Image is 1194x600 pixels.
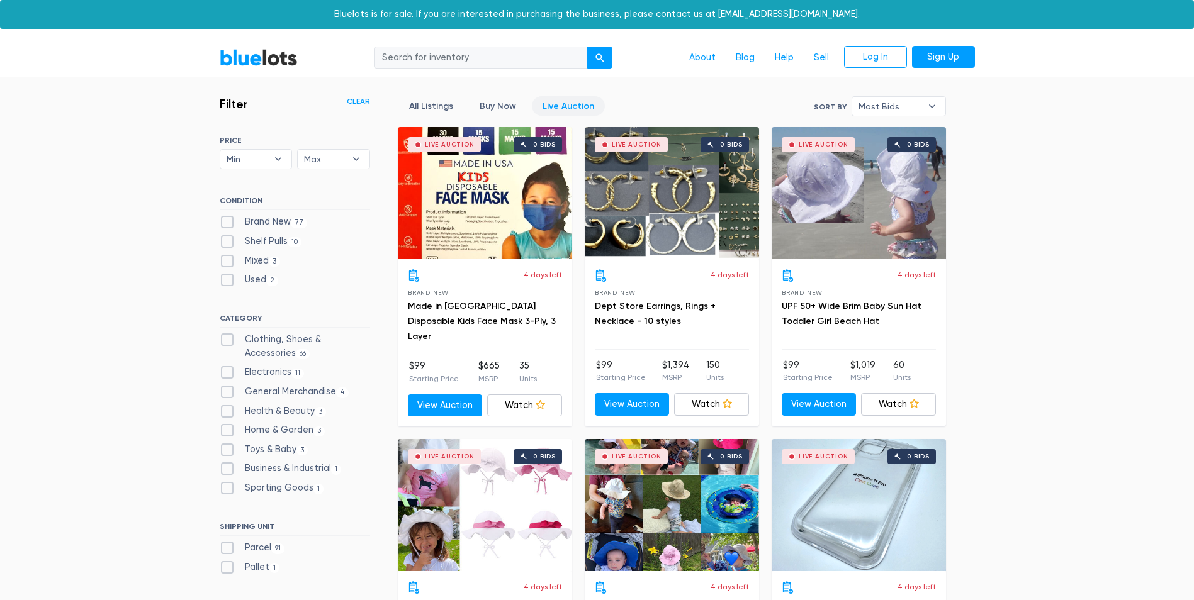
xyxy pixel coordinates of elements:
[220,136,370,145] h6: PRICE
[409,359,459,384] li: $99
[291,218,308,228] span: 77
[519,373,537,384] p: Units
[595,289,636,296] span: Brand New
[220,254,281,268] label: Mixed
[859,97,921,116] span: Most Bids
[408,289,449,296] span: Brand New
[782,301,921,326] a: UPF 50+ Wide Brim Baby Sun Hat Toddler Girl Beach Hat
[220,462,342,475] label: Business & Industrial
[374,47,588,69] input: Search for inventory
[469,96,527,116] a: Buy Now
[783,372,833,383] p: Starting Price
[772,439,946,571] a: Live Auction 0 bids
[343,150,369,169] b: ▾
[524,269,562,281] p: 4 days left
[304,150,346,169] span: Max
[269,257,281,267] span: 3
[296,349,310,359] span: 66
[220,235,302,248] label: Shelf Pulls
[679,46,726,70] a: About
[850,372,876,383] p: MSRP
[799,453,848,460] div: Live Auction
[720,142,743,148] div: 0 bids
[425,142,475,148] div: Live Auction
[296,445,308,455] span: 3
[220,96,248,111] h3: Filter
[532,96,605,116] a: Live Auction
[524,581,562,592] p: 4 days left
[220,314,370,328] h6: CATEGORY
[533,142,556,148] div: 0 bids
[336,387,349,397] span: 4
[220,273,279,287] label: Used
[662,358,690,384] li: $1,394
[271,543,285,553] span: 91
[533,453,556,460] div: 0 bids
[898,581,936,592] p: 4 days left
[612,453,662,460] div: Live Auction
[893,372,911,383] p: Units
[347,96,370,107] a: Clear
[596,358,646,384] li: $99
[850,358,876,384] li: $1,019
[398,96,464,116] a: All Listings
[907,453,930,460] div: 0 bids
[291,369,305,379] span: 11
[409,373,459,384] p: Starting Price
[313,484,324,494] span: 1
[706,372,724,383] p: Units
[315,407,327,417] span: 3
[711,269,749,281] p: 4 days left
[220,541,285,555] label: Parcel
[478,373,500,384] p: MSRP
[898,269,936,281] p: 4 days left
[595,301,716,326] a: Dept Store Earrings, Rings + Necklace - 10 styles
[220,365,305,379] label: Electronics
[398,127,572,259] a: Live Auction 0 bids
[585,439,759,571] a: Live Auction 0 bids
[220,404,327,418] label: Health & Beauty
[595,393,670,416] a: View Auction
[612,142,662,148] div: Live Auction
[726,46,765,70] a: Blog
[804,46,839,70] a: Sell
[487,394,562,417] a: Watch
[408,301,556,342] a: Made in [GEOGRAPHIC_DATA] Disposable Kids Face Mask 3-Ply, 3 Layer
[266,276,279,286] span: 2
[799,142,848,148] div: Live Auction
[912,46,975,69] a: Sign Up
[844,46,907,69] a: Log In
[706,358,724,384] li: 150
[765,46,804,70] a: Help
[814,101,847,113] label: Sort By
[674,393,749,416] a: Watch
[893,358,911,384] li: 60
[596,372,646,383] p: Starting Price
[720,453,743,460] div: 0 bids
[711,581,749,592] p: 4 days left
[519,359,537,384] li: 35
[782,393,857,416] a: View Auction
[398,439,572,571] a: Live Auction 0 bids
[662,372,690,383] p: MSRP
[331,465,342,475] span: 1
[907,142,930,148] div: 0 bids
[861,393,936,416] a: Watch
[478,359,500,384] li: $665
[220,522,370,536] h6: SHIPPING UNIT
[408,394,483,417] a: View Auction
[585,127,759,259] a: Live Auction 0 bids
[425,453,475,460] div: Live Auction
[220,215,308,229] label: Brand New
[265,150,291,169] b: ▾
[220,333,370,360] label: Clothing, Shoes & Accessories
[220,443,308,457] label: Toys & Baby
[220,423,325,437] label: Home & Garden
[782,289,823,296] span: Brand New
[227,150,268,169] span: Min
[919,97,945,116] b: ▾
[220,48,298,67] a: BlueLots
[783,358,833,384] li: $99
[269,563,280,573] span: 1
[220,385,349,399] label: General Merchandise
